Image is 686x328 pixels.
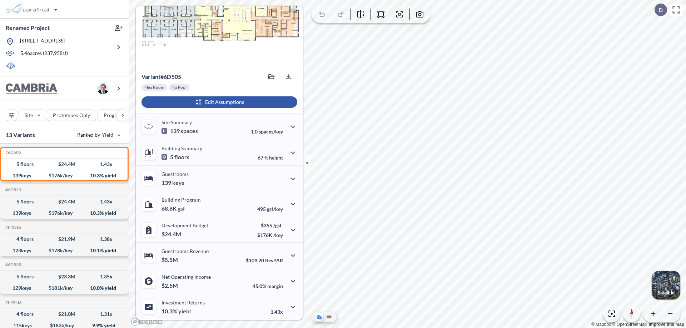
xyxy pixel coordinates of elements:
[19,110,45,121] button: Site
[141,73,181,80] p: # 6d505
[4,262,21,267] h5: Click to copy the code
[591,322,611,327] a: Mapbox
[4,187,21,192] h5: Click to copy the code
[257,222,283,228] p: $355
[161,197,201,203] p: Building Program
[141,96,297,108] button: Edit Assumptions
[102,131,114,138] span: Yield
[178,205,185,212] span: gsf
[161,274,211,280] p: Net Operating Income
[20,37,65,46] p: [STREET_ADDRESS]
[161,256,179,263] p: $5.5M
[141,73,160,80] span: Variant
[652,271,680,299] img: Switcher Image
[144,85,164,90] p: Flex Room
[325,313,333,321] button: Site Plan
[47,110,96,121] button: Prototypes Only
[270,309,283,315] p: 1.43x
[171,85,187,90] p: No Pool
[251,128,283,135] p: 1.0
[315,313,323,321] button: Aerial View
[98,110,136,121] button: Program
[161,299,205,306] p: Investment Returns
[161,153,189,161] p: 5
[267,206,283,212] span: gsf/key
[264,155,268,161] span: ft
[181,127,198,135] span: spaces
[161,179,184,186] p: 139
[172,179,184,186] span: keys
[53,112,90,119] p: Prototypes Only
[259,128,283,135] span: spaces/key
[652,271,680,299] button: Switcher ImageSatellite
[161,171,189,177] p: Guestrooms
[257,232,283,238] p: $176K
[161,145,202,151] p: Building Summary
[4,150,21,155] h5: Click to copy the code
[273,232,283,238] span: /key
[25,112,33,119] p: Site
[246,257,283,263] p: $109.20
[658,7,663,13] p: D
[6,131,35,139] p: 13 Variants
[273,222,282,228] span: /gsf
[161,282,179,289] p: $2.5M
[253,283,283,289] p: 45.0%
[71,129,125,141] button: Ranked by Yield
[257,206,283,212] p: 495
[649,322,684,327] a: Improve this map
[657,290,675,296] p: Satellite
[161,222,208,228] p: Development Budget
[104,112,124,119] p: Program
[161,119,192,125] p: Site Summary
[161,205,185,212] p: 68.8K
[174,153,189,161] span: floors
[178,308,191,315] span: yield
[4,225,21,230] h5: Click to copy the code
[258,155,283,161] p: 67
[161,231,182,238] p: $24.4M
[265,257,283,263] span: RevPAR
[131,318,162,326] a: Mapbox homepage
[161,308,191,315] p: 10.3%
[269,155,283,161] span: height
[161,248,209,254] p: Guestrooms Revenue
[20,62,22,70] p: -
[161,127,198,135] p: 139
[97,83,109,94] img: user logo
[4,300,21,305] h5: Click to copy the code
[6,83,57,94] img: BrandImage
[6,24,50,32] p: Renamed Project
[267,283,283,289] span: margin
[20,50,68,57] p: 5.46 acres ( 237,958 sf)
[612,322,647,327] a: OpenStreetMap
